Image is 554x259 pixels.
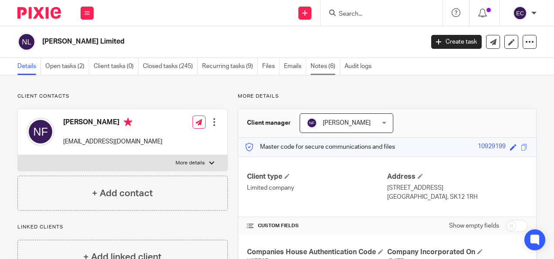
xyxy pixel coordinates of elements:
img: svg%3E [17,33,36,51]
a: Client tasks (0) [94,58,138,75]
img: Pixie [17,7,61,19]
a: Files [262,58,280,75]
p: [EMAIL_ADDRESS][DOMAIN_NAME] [63,137,162,146]
p: [STREET_ADDRESS] [387,184,527,192]
h3: Client manager [247,119,291,127]
a: Emails [284,58,306,75]
a: Details [17,58,41,75]
p: Limited company [247,184,387,192]
input: Search [338,10,416,18]
h4: Address [387,172,527,181]
h4: Companies House Authentication Code [247,248,387,257]
p: Master code for secure communications and files [245,143,395,151]
h4: [PERSON_NAME] [63,118,162,129]
a: Closed tasks (245) [143,58,198,75]
h4: + Add contact [92,187,153,200]
p: More details [176,160,205,167]
span: [PERSON_NAME] [323,120,371,126]
a: Notes (6) [311,58,340,75]
label: Show empty fields [449,222,499,230]
img: svg%3E [307,118,317,128]
h4: CUSTOM FIELDS [247,222,387,229]
p: Client contacts [17,93,228,100]
a: Recurring tasks (9) [202,58,258,75]
img: svg%3E [513,6,527,20]
a: Open tasks (2) [45,58,89,75]
p: Linked clients [17,224,228,231]
h4: Company Incorporated On [387,248,527,257]
a: Audit logs [345,58,376,75]
i: Primary [124,118,132,126]
h2: [PERSON_NAME] Limited [42,37,343,46]
h4: Client type [247,172,387,181]
p: More details [238,93,537,100]
a: Create task [431,35,482,49]
div: 10929199 [478,142,506,152]
p: [GEOGRAPHIC_DATA], SK12 1RH [387,193,527,201]
img: svg%3E [27,118,54,146]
